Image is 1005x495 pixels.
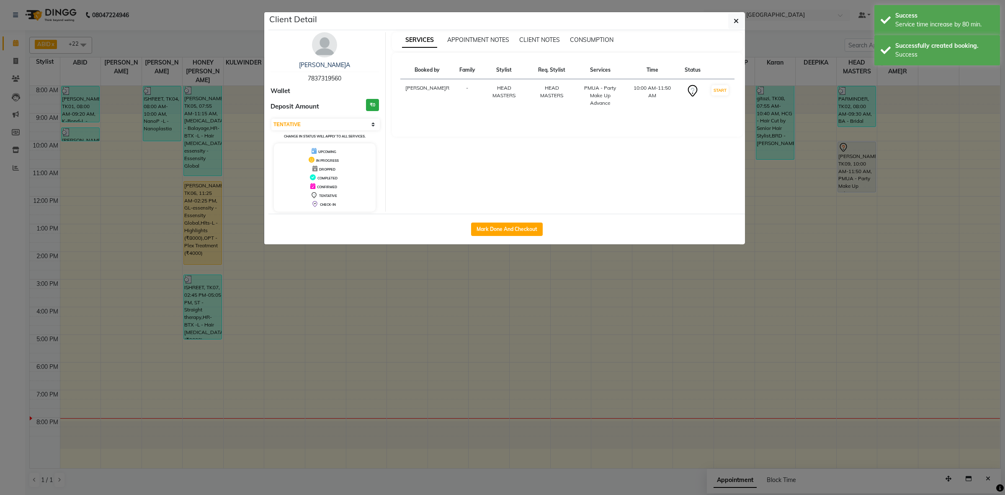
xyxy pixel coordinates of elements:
th: Services [576,61,625,79]
span: CONFIRMED [317,185,337,189]
a: [PERSON_NAME]A [299,61,350,69]
div: Service time increase by 80 min. [895,20,994,29]
th: Req. Stylist [528,61,576,79]
span: Deposit Amount [271,102,319,111]
span: Wallet [271,86,290,96]
h5: Client Detail [269,13,317,26]
span: SERVICES [402,33,437,48]
td: - [454,79,480,112]
span: DROPPED [319,167,335,171]
small: Change in status will apply to all services. [284,134,366,138]
span: CLIENT NOTES [519,36,560,44]
td: 10:00 AM-11:50 AM [625,79,680,112]
div: Successfully created booking. [895,41,994,50]
span: APPOINTMENT NOTES [447,36,509,44]
h3: ₹0 [366,99,379,111]
span: UPCOMING [318,150,336,154]
span: CHECK-IN [320,202,336,207]
div: Success [895,50,994,59]
span: 7837319560 [308,75,341,82]
span: COMPLETED [317,176,338,180]
div: PMUA - Party Make Up Advance [581,84,620,107]
th: Stylist [480,61,528,79]
span: TENTATIVE [319,194,337,198]
th: Booked by [400,61,454,79]
span: HEAD MASTERS [492,85,515,98]
div: Success [895,11,994,20]
th: Status [680,61,706,79]
span: IN PROGRESS [316,158,339,163]
th: Family [454,61,480,79]
span: HEAD MASTERS [540,85,563,98]
img: avatar [312,32,337,57]
th: Time [625,61,680,79]
td: [PERSON_NAME]R [400,79,454,112]
button: START [711,85,729,96]
button: Mark Done And Checkout [471,223,543,236]
span: CONSUMPTION [570,36,613,44]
